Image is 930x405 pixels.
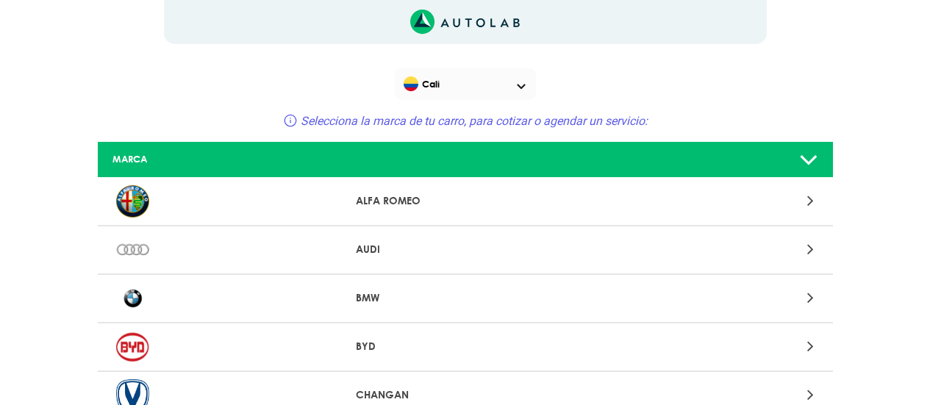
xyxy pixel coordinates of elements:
img: BMW [116,282,149,315]
a: Link al sitio de autolab [410,14,520,28]
img: AUDI [116,234,149,266]
a: MARCA [98,142,833,178]
p: BYD [356,339,574,354]
div: Flag of COLOMBIACali [395,68,536,100]
img: BYD [116,331,149,363]
p: AUDI [356,242,574,257]
div: MARCA [101,152,344,166]
span: Selecciona la marca de tu carro, para cotizar o agendar un servicio: [301,114,648,128]
p: CHANGAN [356,387,574,403]
img: ALFA ROMEO [116,185,149,218]
span: Cali [404,74,529,94]
img: Flag of COLOMBIA [404,76,418,91]
p: ALFA ROMEO [356,193,574,209]
p: BMW [356,290,574,306]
